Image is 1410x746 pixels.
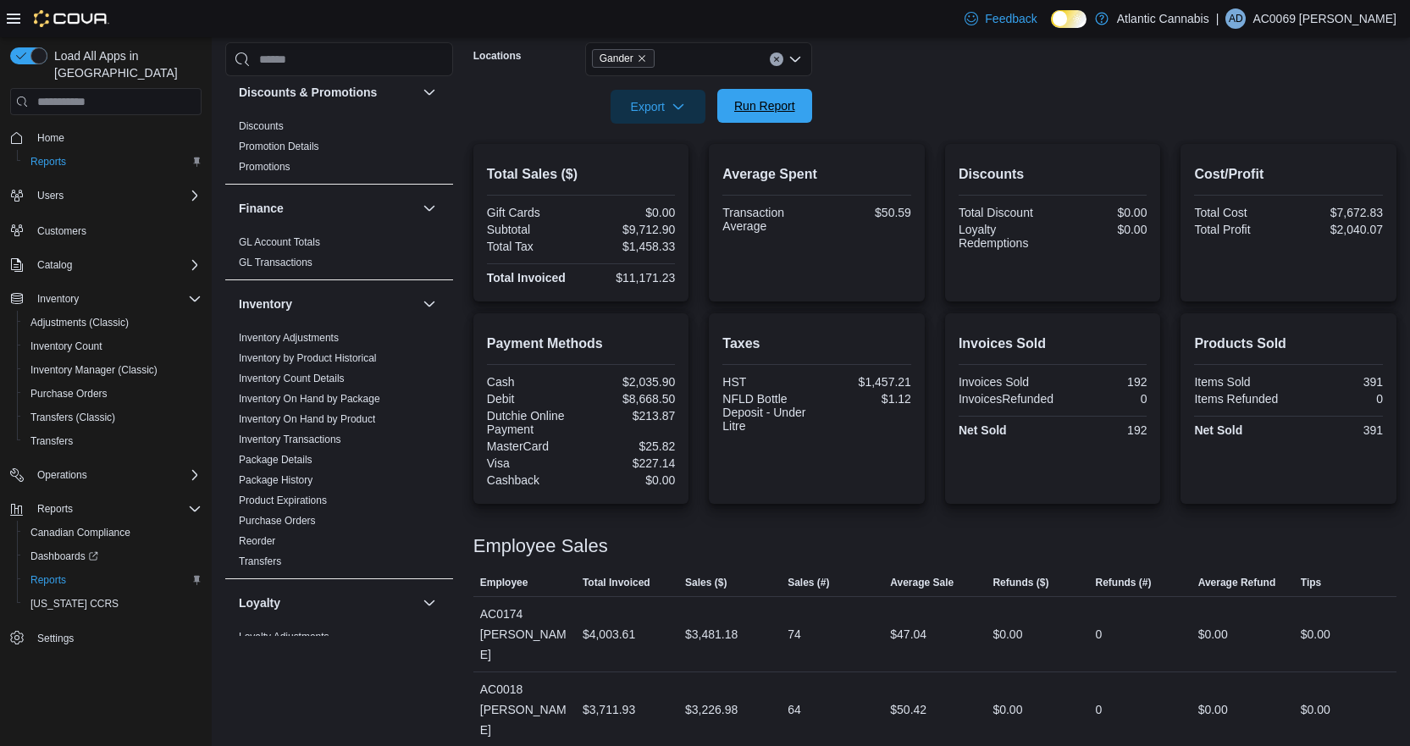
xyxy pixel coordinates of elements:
span: Promotions [239,160,290,174]
span: Catalog [30,255,202,275]
span: Inventory On Hand by Package [239,392,380,406]
div: Transaction Average [722,206,813,233]
div: 0 [1060,392,1147,406]
div: Total Profit [1194,223,1285,236]
span: Canadian Compliance [24,522,202,543]
button: Remove Gander from selection in this group [637,53,647,64]
h2: Taxes [722,334,911,354]
div: 391 [1292,375,1383,389]
button: Home [3,125,208,150]
div: $7,672.83 [1292,206,1383,219]
button: Reports [17,150,208,174]
div: $2,040.07 [1292,223,1383,236]
div: 0 [1096,699,1103,720]
div: NFLD Bottle Deposit - Under Litre [722,392,813,433]
span: Package Details [239,453,312,467]
a: Package History [239,474,312,486]
div: InvoicesRefunded [959,392,1053,406]
div: $11,171.23 [584,271,675,285]
button: Users [3,184,208,207]
a: Reorder [239,535,275,547]
a: Dashboards [24,546,105,566]
button: Inventory [30,289,86,309]
button: Adjustments (Classic) [17,311,208,334]
span: Employee [480,576,528,589]
a: Inventory Count [24,336,109,356]
h3: Employee Sales [473,536,608,556]
div: 0 [1096,624,1103,644]
div: $3,481.18 [685,624,738,644]
a: Purchase Orders [24,384,114,404]
h2: Average Spent [722,164,911,185]
button: Reports [30,499,80,519]
img: Cova [34,10,109,27]
span: Reports [24,570,202,590]
span: Reports [30,573,66,587]
span: Reports [24,152,202,172]
div: $213.87 [584,409,675,423]
div: HST [722,375,813,389]
button: Loyalty [419,593,440,613]
button: Export [611,90,705,124]
span: [US_STATE] CCRS [30,597,119,611]
div: Subtotal [487,223,578,236]
a: Inventory by Product Historical [239,352,377,364]
div: Cashback [487,473,578,487]
div: $227.14 [584,456,675,470]
span: Transfers [239,555,281,568]
nav: Complex example [10,119,202,694]
span: Settings [37,632,74,645]
span: Tips [1301,576,1321,589]
div: Visa [487,456,578,470]
h3: Finance [239,200,284,217]
button: Finance [239,200,416,217]
span: Purchase Orders [24,384,202,404]
button: Open list of options [788,52,802,66]
button: Inventory [239,296,416,312]
button: Purchase Orders [17,382,208,406]
div: 192 [1056,375,1147,389]
span: Gander [592,49,655,68]
span: Run Report [734,97,795,114]
div: $50.59 [821,206,911,219]
span: AD [1229,8,1243,29]
span: Home [30,127,202,148]
label: Locations [473,49,522,63]
a: Transfers (Classic) [24,407,122,428]
button: Customers [3,218,208,242]
div: $0.00 [584,206,675,219]
div: $1.12 [821,392,911,406]
div: $0.00 [1301,699,1330,720]
button: Inventory [3,287,208,311]
span: Catalog [37,258,72,272]
a: GL Transactions [239,257,312,268]
span: Operations [37,468,87,482]
div: Discounts & Promotions [225,116,453,184]
h3: Loyalty [239,594,280,611]
span: Discounts [239,119,284,133]
button: Run Report [717,89,812,123]
span: Loyalty Adjustments [239,630,329,644]
div: MasterCard [487,439,578,453]
span: Total Invoiced [583,576,650,589]
button: Clear input [770,52,783,66]
button: Inventory Manager (Classic) [17,358,208,382]
div: 64 [788,699,801,720]
div: $0.00 [584,473,675,487]
div: 391 [1292,423,1383,437]
input: Dark Mode [1051,10,1087,28]
span: Transfers (Classic) [24,407,202,428]
span: Dashboards [30,550,98,563]
span: Canadian Compliance [30,526,130,539]
a: Adjustments (Classic) [24,312,135,333]
div: Gift Cards [487,206,578,219]
span: Users [37,189,64,202]
div: $25.82 [584,439,675,453]
div: $47.04 [890,624,926,644]
div: $1,457.21 [821,375,911,389]
a: Inventory Count Details [239,373,345,384]
div: AC0069 Dwyer Samantha [1225,8,1246,29]
a: Loyalty Adjustments [239,631,329,643]
div: Total Cost [1194,206,1285,219]
span: Inventory Count [30,340,102,353]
